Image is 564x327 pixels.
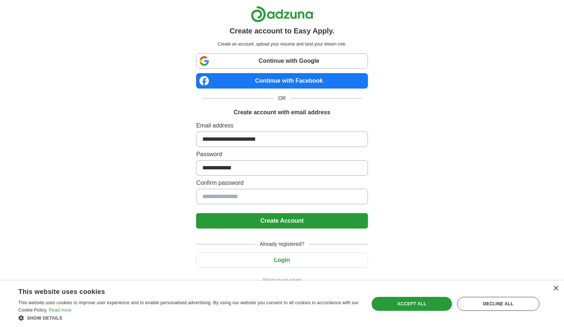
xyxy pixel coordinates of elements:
[196,252,368,268] button: Login
[553,286,558,291] div: Close
[27,316,62,321] span: Show details
[457,297,539,311] div: Decline all
[196,73,368,89] a: Continue with Facebook
[198,41,366,47] p: Create an account, upload your resume and land your dream role.
[274,94,290,102] span: OR
[251,6,313,22] img: Adzuna logo
[18,314,359,321] div: Show details
[196,179,368,187] label: Confirm password
[196,53,368,69] a: Continue with Google
[49,308,72,313] a: Read more, opens a new window
[196,213,368,229] button: Create Account
[255,240,308,248] span: Already registered?
[18,285,340,296] div: This website uses cookies
[18,300,359,313] span: This website uses cookies to improve user experience and to enable personalised advertising. By u...
[372,297,452,311] div: Accept all
[196,150,368,159] label: Password
[234,108,330,117] h1: Create account with email address
[196,257,368,263] a: Login
[229,25,335,36] h1: Create account to Easy Apply.
[196,121,368,130] label: Email address
[196,277,368,283] a: Return to job advert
